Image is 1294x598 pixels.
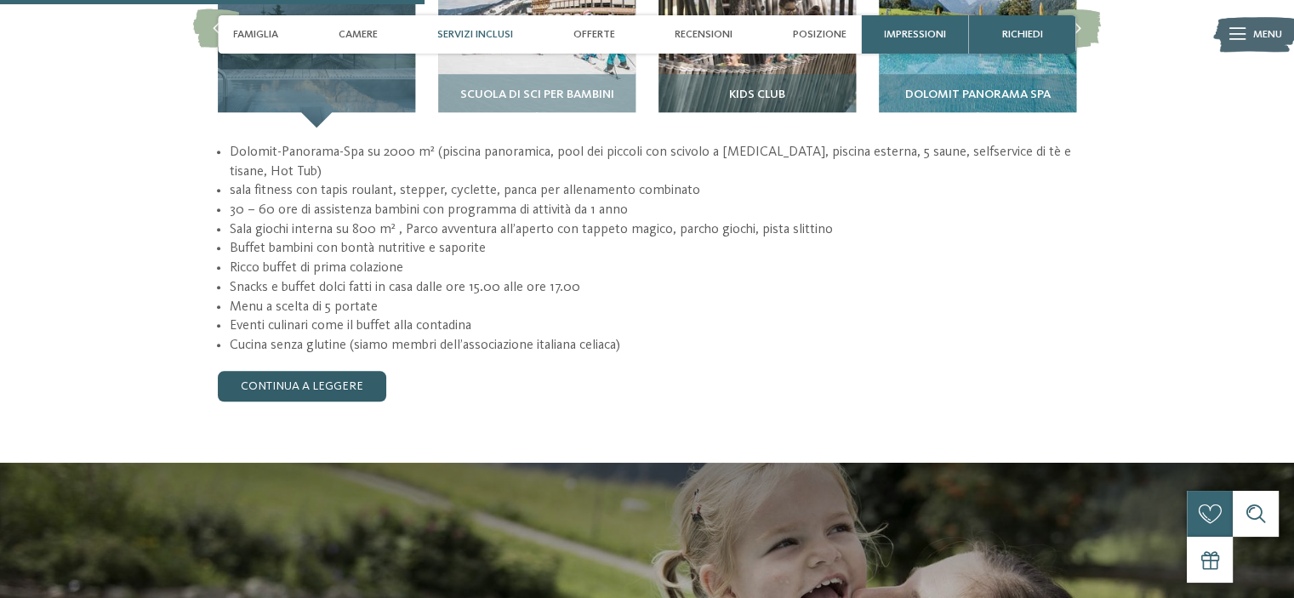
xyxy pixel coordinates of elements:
[218,371,386,402] a: continua a leggere
[230,239,1076,259] li: Buffet bambini con bontà nutritive e saporite
[230,220,1076,240] li: Sala giochi interna su 800 m² , Parco avventura all’aperto con tappeto magico, parcho giochi, pis...
[339,28,378,41] span: Camere
[459,88,613,102] span: Scuola di sci per bambini
[230,336,1076,356] li: Cucina senza glutine (siamo membri dell’associazione italiana celiaca)
[729,88,785,102] span: Kids Club
[230,316,1076,336] li: Eventi culinari come il buffet alla contadina
[437,28,513,41] span: Servizi inclusi
[233,28,278,41] span: Famiglia
[230,143,1076,181] li: Dolomit-Panorama-Spa su 2000 m² (piscina panoramica, pool dei piccoli con scivolo a [MEDICAL_DATA...
[230,298,1076,317] li: Menu a scelta di 5 portate
[230,278,1076,298] li: Snacks e buffet dolci fatti in casa dalle ore 15.00 alle ore 17.00
[230,201,1076,220] li: 30 – 60 ore di assistenza bambini con programma di attività da 1 anno
[904,88,1050,102] span: Dolomit Panorama SPA
[573,28,615,41] span: Offerte
[884,28,946,41] span: Impressioni
[793,28,847,41] span: Posizione
[1002,28,1043,41] span: richiedi
[230,259,1076,278] li: Ricco buffet di prima colazione
[230,181,1076,201] li: sala fitness con tapis roulant, stepper, cyclette, panca per allenamento combinato
[675,28,733,41] span: Recensioni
